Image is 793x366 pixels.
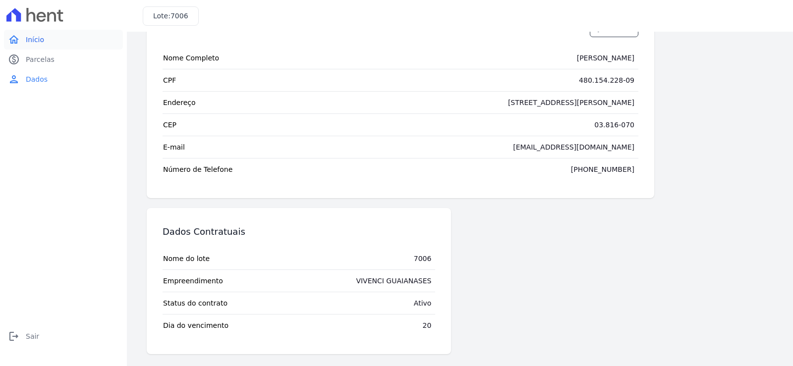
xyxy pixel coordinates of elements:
span: Dados [26,74,48,84]
a: logoutSair [4,326,123,346]
div: 03.816-070 [594,120,634,130]
span: CPF [163,75,176,85]
span: Início [26,35,44,45]
div: [PHONE_NUMBER] [571,164,634,174]
div: [STREET_ADDRESS][PERSON_NAME] [508,98,634,107]
h3: Lote: [153,11,188,21]
i: home [8,34,20,46]
span: Empreendimento [163,276,223,286]
a: homeInício [4,30,123,50]
i: logout [8,330,20,342]
span: Endereço [163,98,196,107]
div: VIVENCI GUAIANASES [356,276,431,286]
span: Status do contrato [163,298,227,308]
div: 480.154.228-09 [579,75,634,85]
span: Número de Telefone [163,164,232,174]
span: Parcelas [26,54,55,64]
i: paid [8,53,20,65]
div: 20 [423,320,432,330]
div: Ativo [414,298,432,308]
span: Dia do vencimento [163,320,228,330]
div: [EMAIL_ADDRESS][DOMAIN_NAME] [513,142,634,152]
span: CEP [163,120,176,130]
a: paidParcelas [4,50,123,69]
span: Nome Completo [163,53,219,63]
span: Sair [26,331,39,341]
h3: Dados Contratuais [163,226,245,238]
div: 7006 [414,254,432,263]
i: person [8,73,20,85]
a: personDados [4,69,123,89]
span: E-mail [163,142,185,152]
span: Nome do lote [163,254,210,263]
span: 7006 [170,12,188,20]
div: [PERSON_NAME] [577,53,634,63]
